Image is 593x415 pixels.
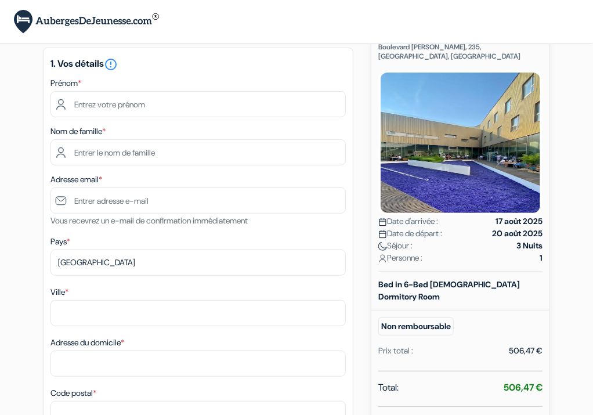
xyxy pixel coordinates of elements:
[496,215,543,228] strong: 17 août 2025
[50,139,346,165] input: Entrer le nom de famille
[50,174,102,186] label: Adresse email
[104,57,118,70] a: error_outline
[378,381,399,395] span: Total:
[50,387,96,399] label: Code postal
[378,42,543,61] p: Boulevard [PERSON_NAME], 235, [GEOGRAPHIC_DATA], [GEOGRAPHIC_DATA]
[492,228,543,240] strong: 20 août 2025
[378,345,413,357] div: Prix total :
[14,10,159,34] img: AubergesDeJeunesse.com
[378,240,413,252] span: Séjour :
[50,77,81,89] label: Prénom
[50,286,68,298] label: Ville
[104,57,118,71] i: error_outline
[50,57,346,71] h5: 1. Vos détails
[378,230,387,239] img: calendar.svg
[378,317,454,335] small: Non remboursable
[378,242,387,251] img: moon.svg
[50,187,346,214] input: Entrer adresse e-mail
[378,254,387,263] img: user_icon.svg
[378,279,520,302] b: Bed in 6-Bed [DEMOGRAPHIC_DATA] Dormitory Room
[50,337,124,349] label: Adresse du domicile
[516,240,543,252] strong: 3 Nuits
[378,215,438,228] span: Date d'arrivée :
[509,345,543,357] div: 506,47 €
[50,91,346,117] input: Entrez votre prénom
[540,252,543,264] strong: 1
[378,228,442,240] span: Date de départ :
[50,125,106,138] label: Nom de famille
[504,381,543,394] strong: 506,47 €
[50,236,70,248] label: Pays
[50,215,248,226] small: Vous recevrez un e-mail de confirmation immédiatement
[378,252,422,264] span: Personne :
[378,218,387,226] img: calendar.svg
